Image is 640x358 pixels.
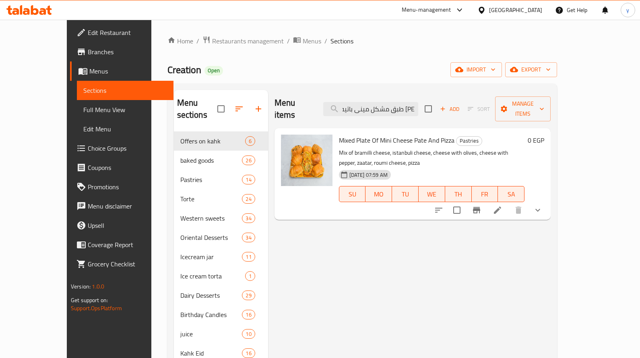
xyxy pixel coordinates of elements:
div: items [242,310,255,319]
a: Grocery Checklist [70,254,174,274]
span: Menus [89,66,167,76]
a: Branches [70,42,174,61]
span: Get support on: [71,295,108,305]
span: Menu disclaimer [88,201,167,211]
div: Pastries14 [174,170,268,189]
div: Oriental Desserts34 [174,228,268,247]
span: MO [369,188,389,200]
span: Western sweets [180,213,242,223]
span: Torte [180,194,242,204]
h2: Menu items [275,97,314,121]
div: items [242,252,255,262]
a: Coverage Report [70,235,174,254]
button: export [505,62,557,77]
div: items [245,136,255,146]
a: Edit Restaurant [70,23,174,42]
span: Add item [437,103,462,115]
div: Pastries [456,136,482,146]
span: Coverage Report [88,240,167,250]
span: 14 [242,176,254,184]
span: Open [204,67,223,74]
span: Coupons [88,163,167,172]
span: baked goods [180,155,242,165]
span: 10 [242,330,254,338]
nav: breadcrumb [167,36,557,46]
div: Pastries [180,175,242,184]
span: Birthday Candles [180,310,242,319]
span: 6 [246,137,255,145]
span: export [512,65,551,75]
div: [GEOGRAPHIC_DATA] [489,6,542,14]
div: items [242,194,255,204]
span: 16 [242,350,254,357]
div: juice10 [174,324,268,344]
span: Dairy Desserts [180,290,242,300]
h2: Menu sections [177,97,217,121]
span: import [457,65,495,75]
div: Birthday Candles16 [174,305,268,324]
button: import [450,62,502,77]
div: items [242,233,255,242]
span: Select all sections [213,100,229,117]
div: baked goods26 [174,151,268,170]
a: Coupons [70,158,174,177]
span: Branches [88,47,167,57]
div: items [245,271,255,281]
a: Sections [77,81,174,100]
span: Restaurants management [212,36,284,46]
button: show more [528,200,547,220]
span: Manage items [502,99,544,119]
span: TU [395,188,415,200]
div: Icecream jar [180,252,242,262]
span: Creation [167,61,201,79]
span: Select to update [448,202,465,219]
li: / [196,36,199,46]
span: 11 [242,253,254,261]
h6: 0 EGP [528,135,544,146]
span: Kahk Eid [180,348,242,358]
span: 34 [242,234,254,241]
span: Mixed Plate Of Mini Cheese Pate And Pizza [339,134,454,146]
div: Torte24 [174,189,268,209]
a: Restaurants management [202,36,284,46]
div: Open [204,66,223,76]
a: Menus [70,61,174,81]
div: Icecream jar11 [174,247,268,266]
span: Offers on kahk [180,136,245,146]
button: TH [445,186,472,202]
img: Mixed Plate Of Mini Cheese Pate And Pizza [281,135,332,186]
input: search [323,102,418,116]
span: 1.0.0 [92,281,104,292]
span: Sections [83,86,167,95]
div: items [242,348,255,358]
span: juice [180,329,242,339]
button: delete [509,200,528,220]
div: items [242,329,255,339]
span: Edit Restaurant [88,28,167,37]
span: TH [448,188,469,200]
li: / [287,36,290,46]
span: Promotions [88,182,167,192]
span: Sections [330,36,353,46]
span: 29 [242,292,254,299]
a: Menus [293,36,321,46]
button: WE [419,186,445,202]
div: Western sweets34 [174,209,268,228]
span: Oriental Desserts [180,233,242,242]
button: SA [498,186,524,202]
span: Full Menu View [83,105,167,115]
span: Menus [303,36,321,46]
span: 16 [242,311,254,319]
span: Ice cream torta [180,271,245,281]
div: Dairy Desserts29 [174,286,268,305]
a: Support.OpsPlatform [71,303,122,313]
button: sort-choices [429,200,448,220]
a: Full Menu View [77,100,174,119]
